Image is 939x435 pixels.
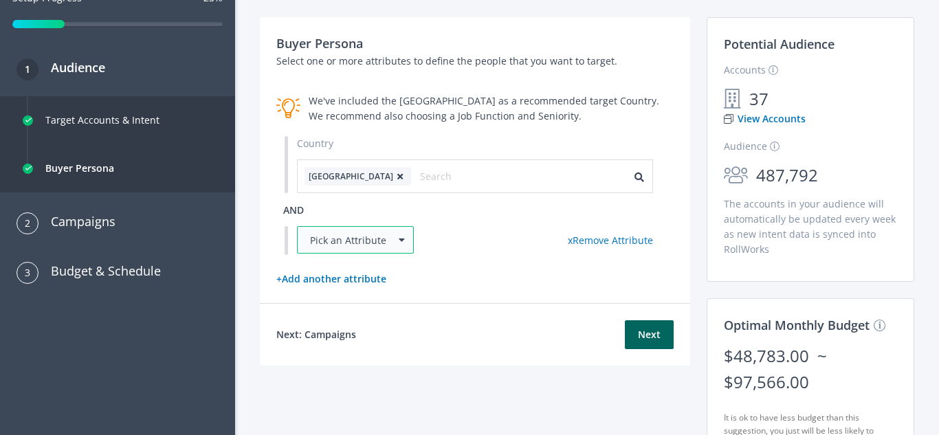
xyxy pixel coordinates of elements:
[724,63,778,78] label: Accounts
[25,58,30,80] span: 1
[817,343,827,369] span: ~
[38,58,105,77] h3: Audience
[38,212,115,231] h3: Campaigns
[309,167,393,186] span: [GEOGRAPHIC_DATA]
[276,34,674,53] h3: Buyer Persona
[724,317,874,333] span: Optimal Monthly Budget
[748,162,826,188] span: 487,792
[309,93,674,124] div: We've included the [GEOGRAPHIC_DATA] as a recommended target Country. We recommend also choosing ...
[724,111,806,126] a: View Accounts
[38,261,161,280] h3: Budget & Schedule
[283,203,304,216] span: and
[45,152,114,185] div: Buyer Persona
[724,139,780,154] label: Audience
[625,320,674,349] button: Next
[741,86,777,112] span: 37
[297,136,333,151] label: Country
[568,234,653,247] a: x Remove Attribute
[276,272,386,285] a: + Add another attribute
[25,262,30,284] span: 3
[276,327,356,342] h4: Next: Campaigns
[25,212,30,234] span: 2
[297,226,414,254] div: Pick an Attribute
[45,104,159,137] div: Target Accounts & Intent
[276,54,674,69] p: Select one or more attributes to define the people that you want to target.
[420,167,543,186] input: Search
[724,343,733,369] div: $
[724,34,896,62] h3: Potential Audience
[724,197,896,257] p: The accounts in your audience will automatically be updated every week as new intent data is sync...
[733,369,809,395] div: 97,566.00
[724,369,733,395] div: $
[733,343,809,369] div: 48,783.00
